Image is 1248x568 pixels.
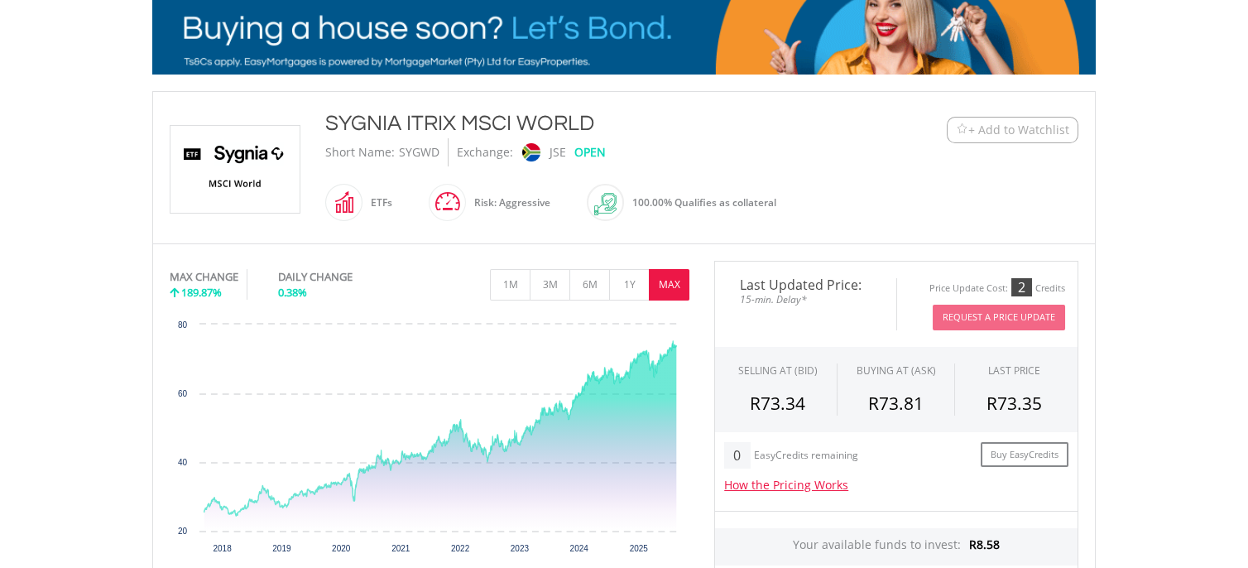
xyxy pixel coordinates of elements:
[969,537,1000,552] span: R8.58
[724,477,848,493] a: How the Pricing Works
[325,108,845,138] div: SYGNIA ITRIX MSCI WORLD
[550,138,566,166] div: JSE
[569,269,610,301] button: 6M
[574,138,606,166] div: OPEN
[929,282,1008,295] div: Price Update Cost:
[947,117,1078,143] button: Watchlist + Add to Watchlist
[490,269,530,301] button: 1M
[178,320,188,330] text: 80
[170,316,689,565] svg: Interactive chart
[649,269,689,301] button: MAX
[451,544,470,553] text: 2022
[1035,282,1065,295] div: Credits
[933,305,1065,330] button: Request A Price Update
[325,138,395,166] div: Short Name:
[170,316,689,565] div: Chart. Highcharts interactive chart.
[399,138,439,166] div: SYGWD
[530,269,570,301] button: 3M
[981,442,1068,468] a: Buy EasyCredits
[738,363,818,378] div: SELLING AT (BID)
[466,183,550,223] div: Risk: Aggressive
[278,285,307,300] span: 0.38%
[986,392,1042,415] span: R73.35
[178,527,188,536] text: 20
[727,291,884,307] span: 15-min. Delay*
[754,450,858,464] div: EasyCredits remaining
[630,544,649,553] text: 2025
[278,269,408,285] div: DAILY CHANGE
[632,195,776,209] span: 100.00% Qualifies as collateral
[178,458,188,467] text: 40
[522,143,540,161] img: jse.png
[181,285,222,300] span: 189.87%
[178,389,188,398] text: 60
[391,544,410,553] text: 2021
[170,269,238,285] div: MAX CHANGE
[213,544,232,553] text: 2018
[173,126,297,213] img: EQU.ZA.SYGWD.png
[332,544,351,553] text: 2020
[988,363,1040,378] div: LAST PRICE
[724,442,750,469] div: 0
[968,122,1069,138] span: + Add to Watchlist
[1011,278,1032,296] div: 2
[362,183,392,223] div: ETFs
[609,269,650,301] button: 1Y
[956,123,968,136] img: Watchlist
[272,544,291,553] text: 2019
[750,392,805,415] span: R73.34
[594,193,617,215] img: collateral-qualifying-green.svg
[457,138,513,166] div: Exchange:
[511,544,530,553] text: 2023
[727,278,884,291] span: Last Updated Price:
[856,363,935,378] span: BUYING AT (ASK)
[715,528,1078,566] div: Your available funds to invest:
[570,544,589,553] text: 2024
[868,392,924,415] span: R73.81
